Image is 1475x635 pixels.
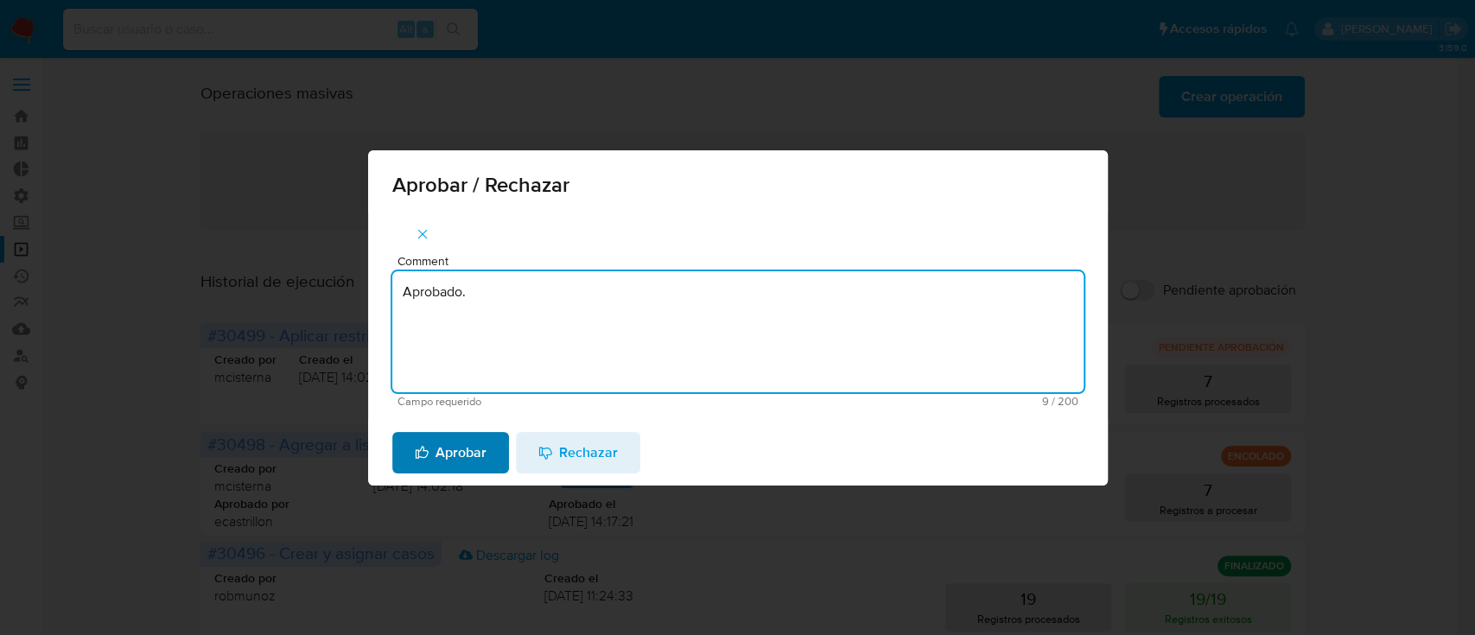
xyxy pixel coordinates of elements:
[538,434,618,472] span: Rechazar
[397,396,738,408] span: Campo requerido
[392,432,509,473] button: Aprobar
[392,175,1084,195] span: Aprobar / Rechazar
[392,271,1084,392] textarea: Aprobado.
[415,434,486,472] span: Aprobar
[397,255,1089,268] span: Comment
[738,396,1078,407] span: Máximo 200 caracteres
[516,432,640,473] button: Rechazar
